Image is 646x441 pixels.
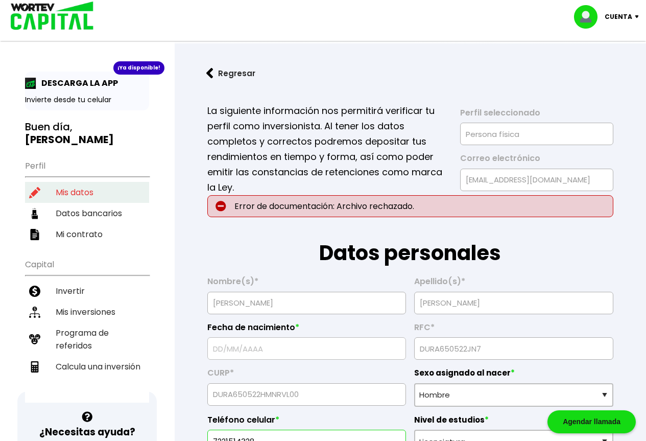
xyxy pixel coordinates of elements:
a: Mi contrato [25,224,149,245]
a: Mis datos [25,182,149,203]
label: Nivel de estudios [414,415,613,430]
div: Agendar llamada [547,410,636,433]
input: DD/MM/AAAA [212,338,402,359]
img: recomiendanos-icon.9b8e9327.svg [29,334,40,345]
h1: Datos personales [207,217,613,268]
a: Programa de referidos [25,322,149,356]
label: RFC [414,322,613,338]
a: flecha izquierdaRegresar [191,60,630,87]
img: inversiones-icon.6695dc30.svg [29,307,40,318]
ul: Capital [25,253,149,403]
img: error-circle.027baa21.svg [216,201,226,212]
input: 18 caracteres [212,384,402,405]
a: Datos bancarios [25,203,149,224]
img: flecha izquierda [206,68,213,79]
img: icon-down [632,15,646,18]
img: datos-icon.10cf9172.svg [29,208,40,219]
label: Fecha de nacimiento [207,322,406,338]
button: Regresar [191,60,271,87]
p: Cuenta [605,9,632,25]
label: Nombre(s) [207,276,406,292]
h3: Buen día, [25,121,149,146]
img: contrato-icon.f2db500c.svg [29,229,40,240]
label: CURP [207,368,406,383]
p: Invierte desde tu celular [25,95,149,105]
img: editar-icon.952d3147.svg [29,187,40,198]
a: Mis inversiones [25,301,149,322]
label: Teléfono celular [207,415,406,430]
h3: ¿Necesitas ayuda? [39,425,135,439]
div: ¡Ya disponible! [113,61,164,75]
b: [PERSON_NAME] [25,132,114,147]
label: Apellido(s) [414,276,613,292]
label: Correo electrónico [460,153,613,169]
img: profile-image [574,5,605,29]
a: Calcula una inversión [25,356,149,377]
ul: Perfil [25,154,149,245]
a: Invertir [25,281,149,301]
label: Perfil seleccionado [460,108,613,123]
img: invertir-icon.b3b967d7.svg [29,286,40,297]
img: calculadora-icon.17d418c4.svg [29,361,40,373]
label: Sexo asignado al nacer [414,368,613,383]
img: app-icon [25,78,36,89]
input: 13 caracteres [419,338,609,359]
p: Error de documentación: Archivo rechazado. [207,195,613,217]
p: La siguiente información nos permitirá verificar tu perfil como inversionista. Al tener los datos... [207,103,446,195]
p: DESCARGA LA APP [36,77,118,89]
